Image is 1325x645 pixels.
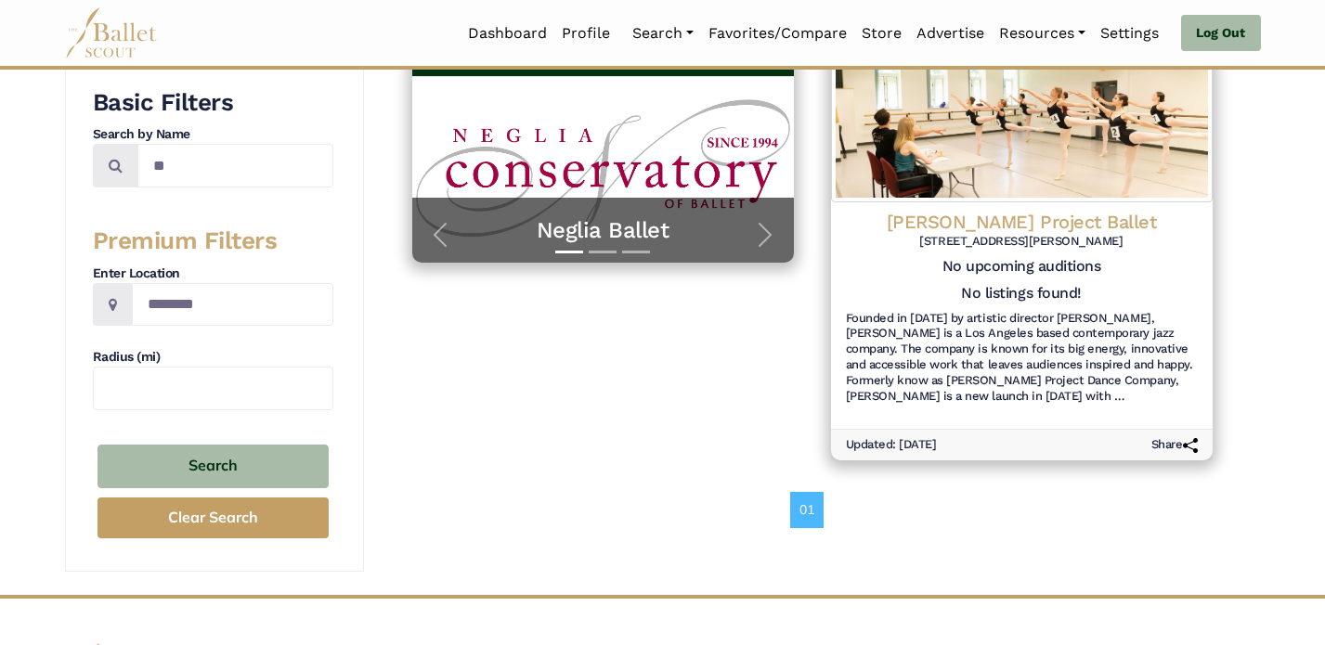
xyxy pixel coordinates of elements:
h6: Share [1151,437,1198,453]
h3: Basic Filters [93,87,333,119]
button: Slide 1 [555,241,583,263]
h6: [STREET_ADDRESS][PERSON_NAME] [846,234,1198,250]
a: Neglia Ballet [431,216,775,245]
a: Resources [992,14,1093,53]
a: Settings [1093,14,1166,53]
h3: Premium Filters [93,226,333,257]
h4: Search by Name [93,125,333,144]
h5: No upcoming auditions [846,257,1198,277]
button: Clear Search [97,497,329,539]
h4: [PERSON_NAME] Project Ballet [846,210,1198,234]
a: 01 [790,492,824,527]
a: Favorites/Compare [701,14,854,53]
button: Search [97,445,329,488]
button: Slide 2 [589,241,617,263]
a: Store [854,14,909,53]
input: Search by names... [137,144,333,187]
h6: Updated: [DATE] [846,437,937,453]
a: Search [625,14,701,53]
nav: Page navigation example [790,492,834,527]
a: Advertise [909,14,992,53]
a: Log Out [1181,15,1260,52]
input: Location [132,283,333,327]
a: Dashboard [461,14,554,53]
img: Logo [831,30,1213,202]
h6: Founded in [DATE] by artistic director [PERSON_NAME], [PERSON_NAME] is a Los Angeles based contem... [846,311,1198,405]
h5: No listings found! [961,284,1081,303]
a: Profile [554,14,617,53]
button: Slide 3 [622,241,650,263]
h4: Enter Location [93,264,333,283]
h4: Radius (mi) [93,348,333,367]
